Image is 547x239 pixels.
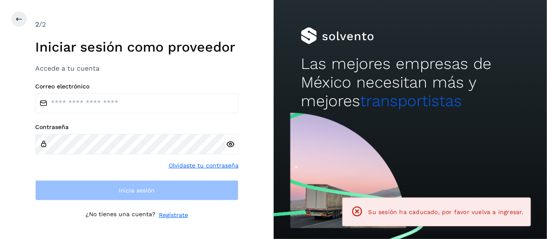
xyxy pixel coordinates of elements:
label: Correo electrónico [35,83,239,90]
span: transportistas [360,92,462,110]
a: Regístrate [159,211,188,220]
span: Inicia sesión [119,187,155,193]
h1: Iniciar sesión como proveedor [35,39,239,55]
h2: Las mejores empresas de México necesitan más y mejores [301,55,519,111]
a: Olvidaste tu contraseña [169,161,239,170]
p: ¿No tienes una cuenta? [86,211,155,220]
label: Contraseña [35,124,239,131]
span: Su sesión ha caducado, por favor vuelva a ingresar. [369,209,524,215]
span: 2 [35,20,39,28]
h3: Accede a tu cuenta [35,64,239,72]
button: Inicia sesión [35,180,239,201]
